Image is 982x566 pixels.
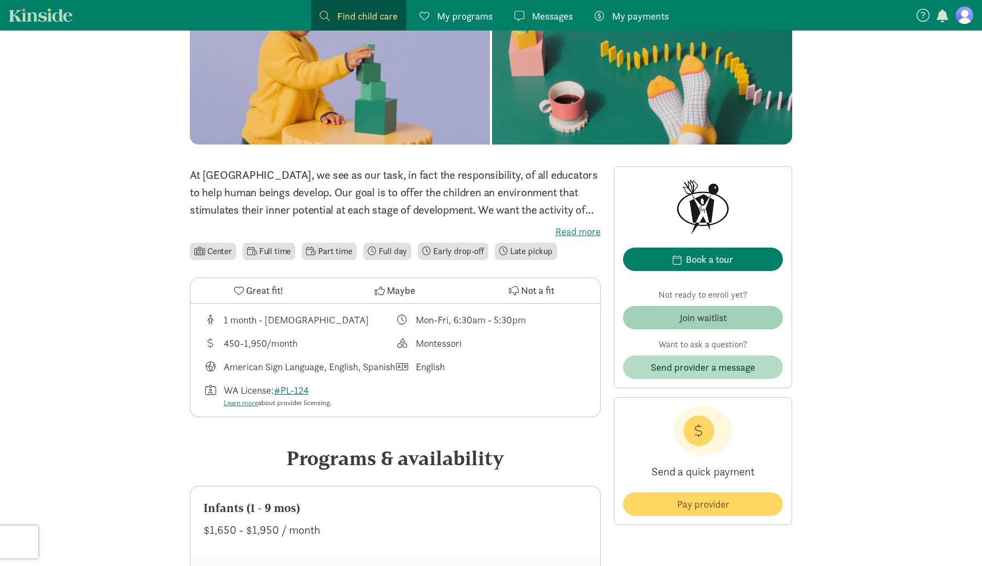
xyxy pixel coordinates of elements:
[246,283,283,298] span: Great fit!
[623,288,783,302] p: Not ready to enroll yet?
[495,243,557,260] li: Late pickup
[327,278,463,303] button: Maybe
[224,398,258,407] a: Learn more
[418,243,488,260] li: Early drop-off
[203,336,396,351] div: Average tuition for this program
[190,278,327,303] button: Great fit!
[623,248,783,271] button: Book a tour
[612,9,669,23] span: My payments
[651,360,755,375] span: Send provider a message
[623,356,783,379] button: Send provider a message
[224,312,369,327] div: 1 month - [DEMOGRAPHIC_DATA]
[686,252,733,267] div: Book a tour
[396,359,588,374] div: Languages spoken
[190,443,601,473] div: Programs & availability
[396,312,588,327] div: Class schedule
[416,312,526,327] div: Mon-Fri, 6:30am - 5:30pm
[224,398,332,408] div: about provider licensing.
[224,383,332,408] div: WA License:
[9,8,73,22] a: Kinside
[302,243,356,260] li: Part time
[203,383,396,408] div: License number
[203,521,587,539] div: $1,650 - $1,950 / month
[203,359,396,374] div: Languages taught
[190,225,601,238] label: Read more
[243,243,295,260] li: Full time
[532,9,573,23] span: Messages
[623,306,783,329] button: Join waitlist
[190,243,236,260] li: Center
[464,278,600,303] button: Not a fit
[677,497,729,511] span: Pay provider
[437,9,493,23] span: My programs
[680,310,727,325] div: Join waitlist
[203,312,396,327] div: Age range for children that this provider cares for
[416,336,462,351] div: Montessori
[190,166,601,219] p: At [GEOGRAPHIC_DATA], we see as our task, in fact the responsibility, of all educators to help hu...
[387,283,415,298] span: Maybe
[673,176,733,234] img: Provider logo
[224,359,395,374] div: American Sign Language, English, Spanish
[363,243,412,260] li: Full day
[396,336,588,351] div: This provider's education philosophy
[274,384,309,396] a: #PL-124
[203,499,587,517] div: Infants (1 - 9 mos)
[521,283,554,298] span: Not a fit
[416,359,445,374] div: English
[224,336,297,351] div: 450-1,950/month
[623,455,783,488] p: Send a quick payment
[337,9,398,23] span: Find child care
[623,338,783,351] p: Want to ask a question?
